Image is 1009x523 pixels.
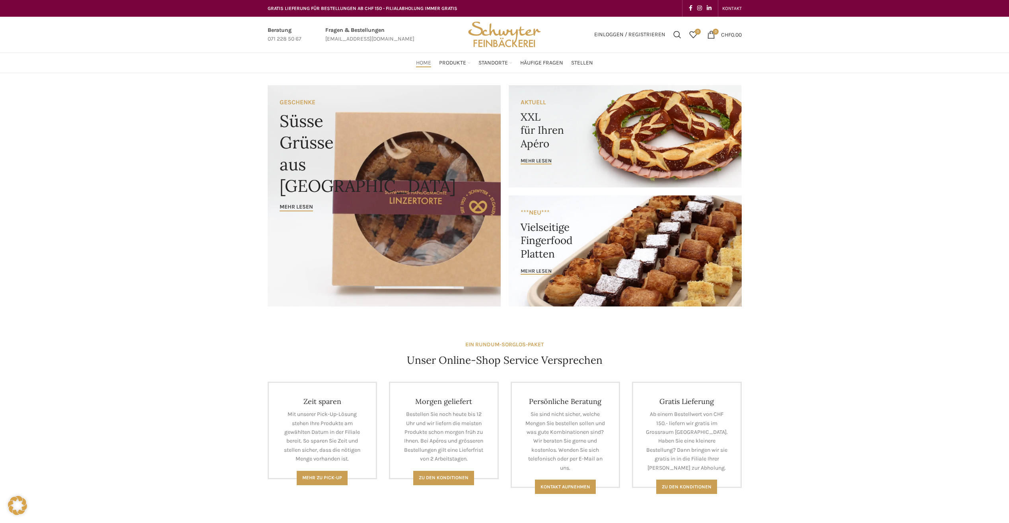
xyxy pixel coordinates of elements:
[594,32,665,37] span: Einloggen / Registrieren
[704,3,714,14] a: Linkedin social link
[465,17,543,53] img: Bäckerei Schwyter
[703,27,746,43] a: 0 CHF0.00
[297,471,348,485] a: Mehr zu Pick-Up
[686,3,695,14] a: Facebook social link
[520,55,563,71] a: Häufige Fragen
[268,26,301,44] a: Infobox link
[281,410,364,463] p: Mit unserer Pick-Up-Lösung stehen Ihre Produkte am gewählten Datum in der Filiale bereit. So spar...
[669,27,685,43] a: Suchen
[413,471,474,485] a: Zu den Konditionen
[721,31,731,38] span: CHF
[281,397,364,406] h4: Zeit sparen
[722,0,742,16] a: KONTAKT
[718,0,746,16] div: Secondary navigation
[465,31,543,37] a: Site logo
[721,31,742,38] bdi: 0.00
[685,27,701,43] div: Meine Wunschliste
[402,410,486,463] p: Bestellen Sie noch heute bis 12 Uhr und wir liefern die meisten Produkte schon morgen früh zu Ihn...
[478,59,508,67] span: Standorte
[662,484,712,490] span: Zu den konditionen
[524,410,607,472] p: Sie sind nicht sicher, welche Mengen Sie bestellen sollen und was gute Kombinationen sind? Wir be...
[722,6,742,11] span: KONTAKT
[590,27,669,43] a: Einloggen / Registrieren
[540,484,590,490] span: Kontakt aufnehmen
[656,480,717,494] a: Zu den konditionen
[264,55,746,71] div: Main navigation
[439,59,466,67] span: Produkte
[509,195,742,306] a: Banner link
[535,480,596,494] a: Kontakt aufnehmen
[325,26,414,44] a: Infobox link
[416,59,431,67] span: Home
[645,397,729,406] h4: Gratis Lieferung
[685,27,701,43] a: 0
[302,475,342,480] span: Mehr zu Pick-Up
[524,397,607,406] h4: Persönliche Beratung
[695,3,704,14] a: Instagram social link
[571,59,593,67] span: Stellen
[645,410,729,472] p: Ab einem Bestellwert von CHF 150.- liefern wir gratis im Grossraum [GEOGRAPHIC_DATA]. Haben Sie e...
[416,55,431,71] a: Home
[509,85,742,187] a: Banner link
[419,475,469,480] span: Zu den Konditionen
[402,397,486,406] h4: Morgen geliefert
[439,55,470,71] a: Produkte
[478,55,512,71] a: Standorte
[407,353,603,367] h4: Unser Online-Shop Service Versprechen
[268,6,457,11] span: GRATIS LIEFERUNG FÜR BESTELLUNGEN AB CHF 150 - FILIALABHOLUNG IMMER GRATIS
[695,29,701,35] span: 0
[571,55,593,71] a: Stellen
[520,59,563,67] span: Häufige Fragen
[713,29,719,35] span: 0
[268,85,501,306] a: Banner link
[465,341,544,348] strong: EIN RUNDUM-SORGLOS-PAKET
